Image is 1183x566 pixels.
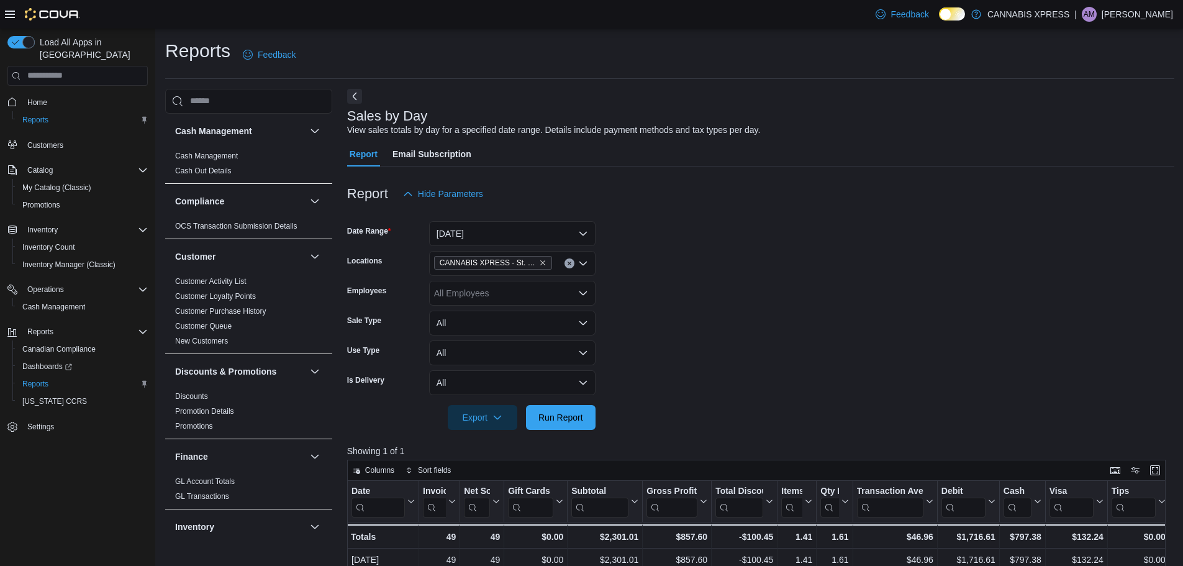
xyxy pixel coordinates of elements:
[22,324,148,339] span: Reports
[571,485,638,517] button: Subtotal
[22,94,148,110] span: Home
[17,198,148,212] span: Promotions
[578,258,588,268] button: Open list of options
[1112,485,1166,517] button: Tips
[348,463,399,478] button: Columns
[27,225,58,235] span: Inventory
[418,465,451,475] span: Sort fields
[17,342,148,357] span: Canadian Compliance
[175,321,232,331] span: Customer Queue
[22,242,75,252] span: Inventory Count
[423,485,446,517] div: Invoices Sold
[22,95,52,110] a: Home
[715,529,773,544] div: -$100.45
[939,21,940,21] span: Dark Mode
[1049,485,1104,517] button: Visa
[12,239,153,256] button: Inventory Count
[175,477,235,486] a: GL Account Totals
[175,222,297,231] a: OCS Transaction Submission Details
[165,148,332,183] div: Cash Management
[941,485,986,497] div: Debit
[347,286,386,296] label: Employees
[165,474,332,509] div: Finance
[17,394,92,409] a: [US_STATE] CCRS
[22,138,68,153] a: Customers
[2,136,153,154] button: Customers
[175,125,305,137] button: Cash Management
[1108,463,1123,478] button: Keyboard shortcuts
[351,485,405,517] div: Date
[856,485,923,517] div: Transaction Average
[22,419,148,434] span: Settings
[2,162,153,179] button: Catalog
[2,93,153,111] button: Home
[175,322,232,331] a: Customer Queue
[17,198,65,212] a: Promotions
[175,450,305,463] button: Finance
[175,492,229,501] a: GL Transactions
[175,491,229,501] span: GL Transactions
[350,142,378,167] span: Report
[464,485,500,517] button: Net Sold
[1004,485,1041,517] button: Cash
[508,485,563,517] button: Gift Cards
[646,529,707,544] div: $857.60
[175,307,266,316] a: Customer Purchase History
[423,485,446,497] div: Invoices Sold
[17,342,101,357] a: Canadian Compliance
[17,257,120,272] a: Inventory Manager (Classic)
[22,163,58,178] button: Catalog
[856,485,923,497] div: Transaction Average
[17,359,148,374] span: Dashboards
[175,306,266,316] span: Customer Purchase History
[175,221,297,231] span: OCS Transaction Submission Details
[165,389,332,439] div: Discounts & Promotions
[175,365,276,378] h3: Discounts & Promotions
[508,529,563,544] div: $0.00
[429,340,596,365] button: All
[17,377,53,391] a: Reports
[165,274,332,354] div: Customer
[17,180,96,195] a: My Catalog (Classic)
[175,292,256,301] a: Customer Loyalty Points
[347,89,362,104] button: Next
[715,485,763,517] div: Total Discount
[17,299,90,314] a: Cash Management
[1102,7,1173,22] p: [PERSON_NAME]
[2,418,153,436] button: Settings
[941,485,995,517] button: Debit
[939,7,965,21] input: Dark Mode
[17,112,53,127] a: Reports
[175,421,213,431] span: Promotions
[347,186,388,201] h3: Report
[175,291,256,301] span: Customer Loyalty Points
[1082,7,1097,22] div: Ashton Melnyk
[22,379,48,389] span: Reports
[455,405,510,430] span: Export
[27,165,53,175] span: Catalog
[1004,485,1031,497] div: Cash
[22,344,96,354] span: Canadian Compliance
[175,277,247,286] a: Customer Activity List
[941,485,986,517] div: Debit
[538,411,583,424] span: Run Report
[27,285,64,294] span: Operations
[508,485,553,497] div: Gift Cards
[347,375,384,385] label: Is Delivery
[508,485,553,517] div: Gift Card Sales
[22,183,91,193] span: My Catalog (Classic)
[22,200,60,210] span: Promotions
[347,109,428,124] h3: Sales by Day
[17,257,148,272] span: Inventory Manager (Classic)
[578,288,588,298] button: Open list of options
[165,219,332,239] div: Compliance
[429,370,596,395] button: All
[2,221,153,239] button: Inventory
[347,124,761,137] div: View sales totals by day for a specified date range. Details include payment methods and tax type...
[464,529,500,544] div: 49
[175,406,234,416] span: Promotion Details
[418,188,483,200] span: Hide Parameters
[25,8,80,21] img: Cova
[17,359,77,374] a: Dashboards
[871,2,933,27] a: Feedback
